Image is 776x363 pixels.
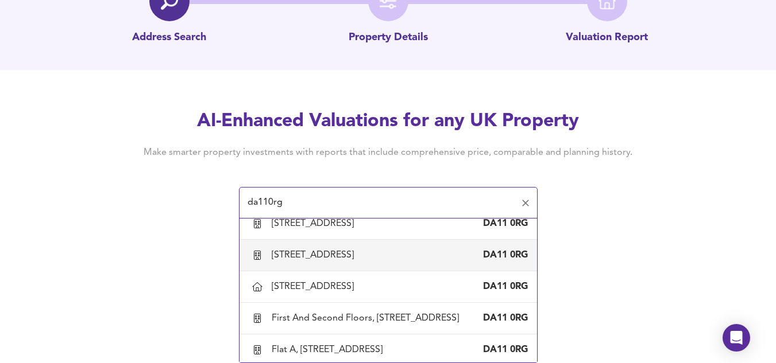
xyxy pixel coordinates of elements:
[482,280,528,293] div: DA11 0RG
[482,344,528,356] div: DA11 0RG
[723,324,750,352] div: Open Intercom Messenger
[482,312,528,325] div: DA11 0RG
[349,30,428,45] p: Property Details
[566,30,648,45] p: Valuation Report
[482,249,528,261] div: DA11 0RG
[272,249,358,261] div: [STREET_ADDRESS]
[272,344,387,356] div: Flat A, [STREET_ADDRESS]
[272,312,464,325] div: First And Second Floors, [STREET_ADDRESS]
[132,30,206,45] p: Address Search
[272,217,358,230] div: [STREET_ADDRESS]
[482,217,528,230] div: DA11 0RG
[126,109,650,134] h2: AI-Enhanced Valuations for any UK Property
[518,195,534,211] button: Clear
[244,192,515,214] input: Enter a postcode to start...
[272,280,358,293] div: [STREET_ADDRESS]
[126,146,650,159] h4: Make smarter property investments with reports that include comprehensive price, comparable and p...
